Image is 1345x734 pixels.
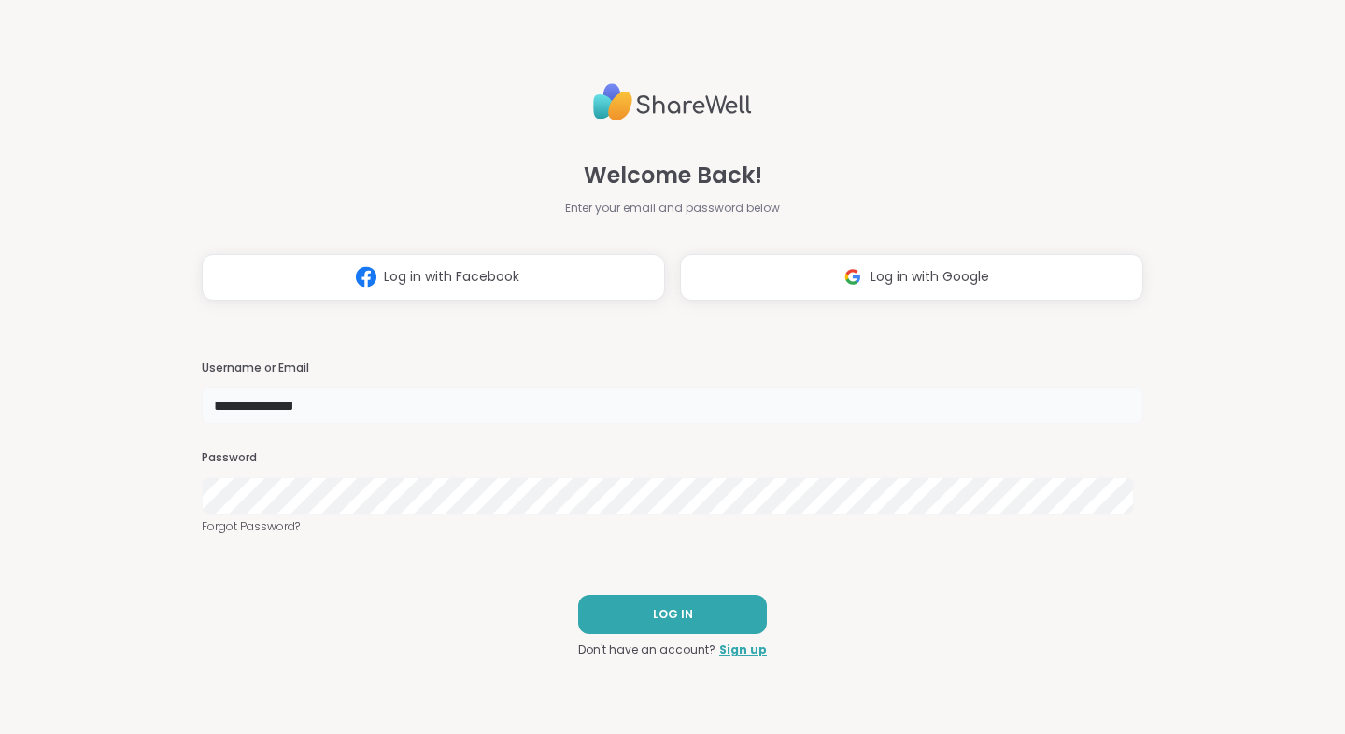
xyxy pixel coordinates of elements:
[584,159,762,192] span: Welcome Back!
[202,360,1143,376] h3: Username or Email
[719,642,767,658] a: Sign up
[202,450,1143,466] h3: Password
[835,260,871,294] img: ShareWell Logomark
[871,267,989,287] span: Log in with Google
[680,254,1143,301] button: Log in with Google
[348,260,384,294] img: ShareWell Logomark
[593,76,752,129] img: ShareWell Logo
[578,595,767,634] button: LOG IN
[578,642,715,658] span: Don't have an account?
[202,254,665,301] button: Log in with Facebook
[653,606,693,623] span: LOG IN
[565,200,780,217] span: Enter your email and password below
[384,267,519,287] span: Log in with Facebook
[202,518,1143,535] a: Forgot Password?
